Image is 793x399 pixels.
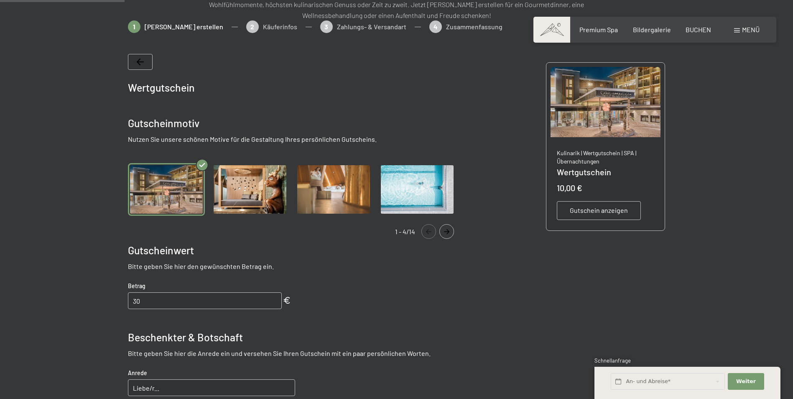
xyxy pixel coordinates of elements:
button: Weiter [728,373,764,390]
span: Schnellanfrage [594,357,631,364]
a: Bildergalerie [633,26,671,33]
span: Menü [742,26,760,33]
a: Premium Spa [579,26,618,33]
span: Weiter [736,378,756,385]
a: BUCHEN [686,26,711,33]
